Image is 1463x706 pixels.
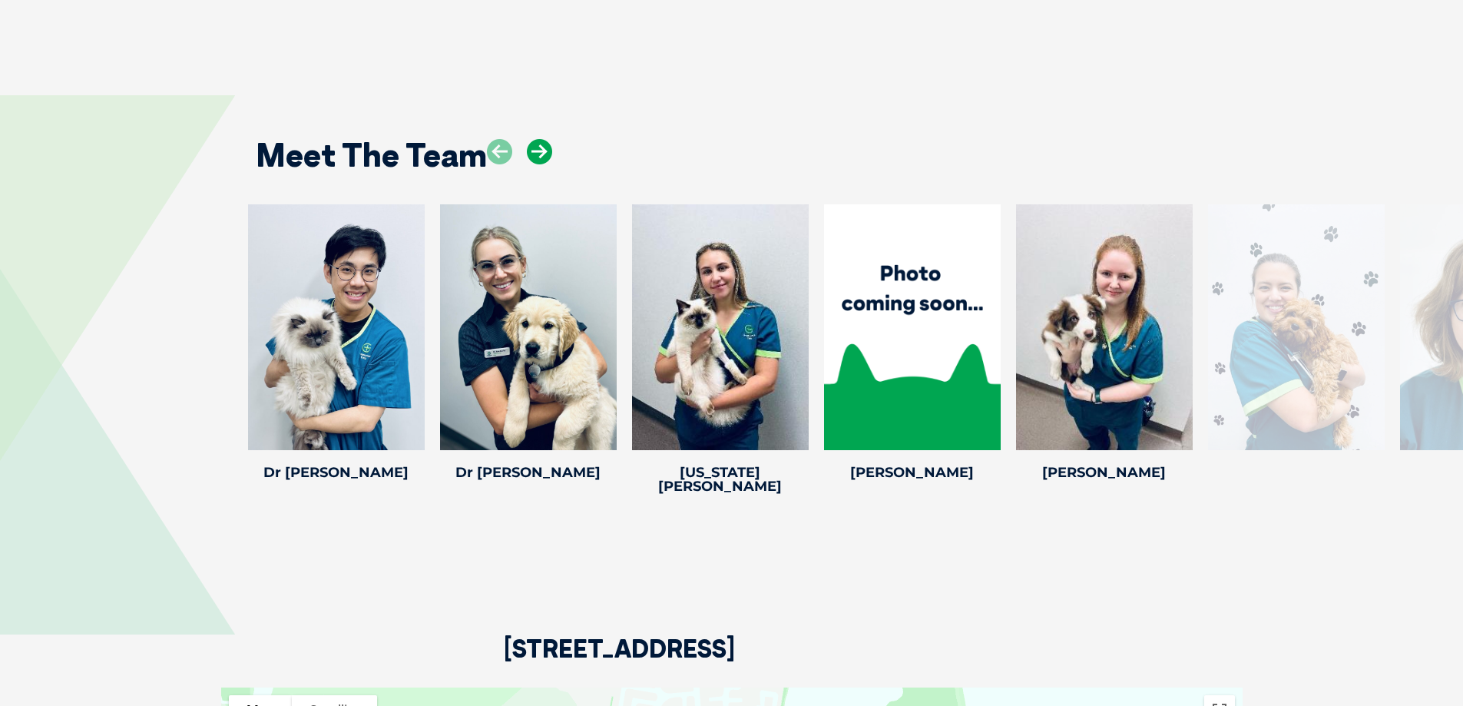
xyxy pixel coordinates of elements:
h2: [STREET_ADDRESS] [504,636,735,688]
h2: Meet The Team [256,139,487,171]
h4: [PERSON_NAME] [824,466,1001,479]
h4: [PERSON_NAME] [1016,466,1193,479]
h4: Dr [PERSON_NAME] [440,466,617,479]
h4: Dr [PERSON_NAME] [248,466,425,479]
h4: [US_STATE][PERSON_NAME] [632,466,809,493]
